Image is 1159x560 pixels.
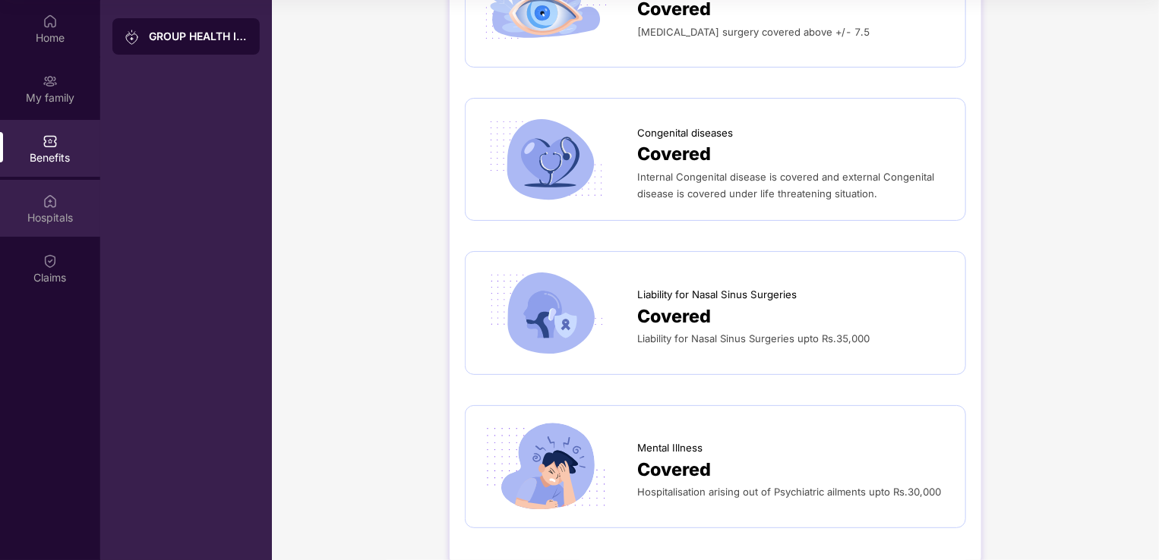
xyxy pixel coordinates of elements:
img: icon [481,267,612,358]
span: Covered [637,303,711,331]
span: Mental Illness [637,440,703,456]
span: Congenital diseases [637,125,733,141]
img: icon [481,421,612,512]
span: Covered [637,140,711,168]
img: svg+xml;base64,PHN2ZyB3aWR0aD0iMjAiIGhlaWdodD0iMjAiIHZpZXdCb3g9IjAgMCAyMCAyMCIgZmlsbD0ibm9uZSIgeG... [43,74,58,89]
img: svg+xml;base64,PHN2ZyB3aWR0aD0iMjAiIGhlaWdodD0iMjAiIHZpZXdCb3g9IjAgMCAyMCAyMCIgZmlsbD0ibm9uZSIgeG... [125,30,140,45]
span: Covered [637,456,711,484]
img: svg+xml;base64,PHN2ZyBpZD0iSG9zcGl0YWxzIiB4bWxucz0iaHR0cDovL3d3dy53My5vcmcvMjAwMC9zdmciIHdpZHRoPS... [43,193,58,209]
div: GROUP HEALTH INSURANCE [149,29,248,44]
span: Liability for Nasal Sinus Surgeries [637,287,797,303]
img: icon [481,114,612,205]
img: svg+xml;base64,PHN2ZyBpZD0iSG9tZSIgeG1sbnM9Imh0dHA6Ly93d3cudzMub3JnLzIwMDAvc3ZnIiB3aWR0aD0iMjAiIG... [43,14,58,29]
span: Internal Congenital disease is covered and external Congenital disease is covered under life thre... [637,171,934,200]
span: [MEDICAL_DATA] surgery covered above +/- 7.5 [637,26,870,38]
img: svg+xml;base64,PHN2ZyBpZD0iQ2xhaW0iIHhtbG5zPSJodHRwOi8vd3d3LnczLm9yZy8yMDAwL3N2ZyIgd2lkdGg9IjIwIi... [43,253,58,269]
span: Hospitalisation arising out of Psychiatric ailments upto Rs.30,000 [637,486,941,498]
img: svg+xml;base64,PHN2ZyBpZD0iQmVuZWZpdHMiIHhtbG5zPSJodHRwOi8vd3d3LnczLm9yZy8yMDAwL3N2ZyIgd2lkdGg9Ij... [43,134,58,149]
span: Liability for Nasal Sinus Surgeries upto Rs.35,000 [637,332,870,344]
